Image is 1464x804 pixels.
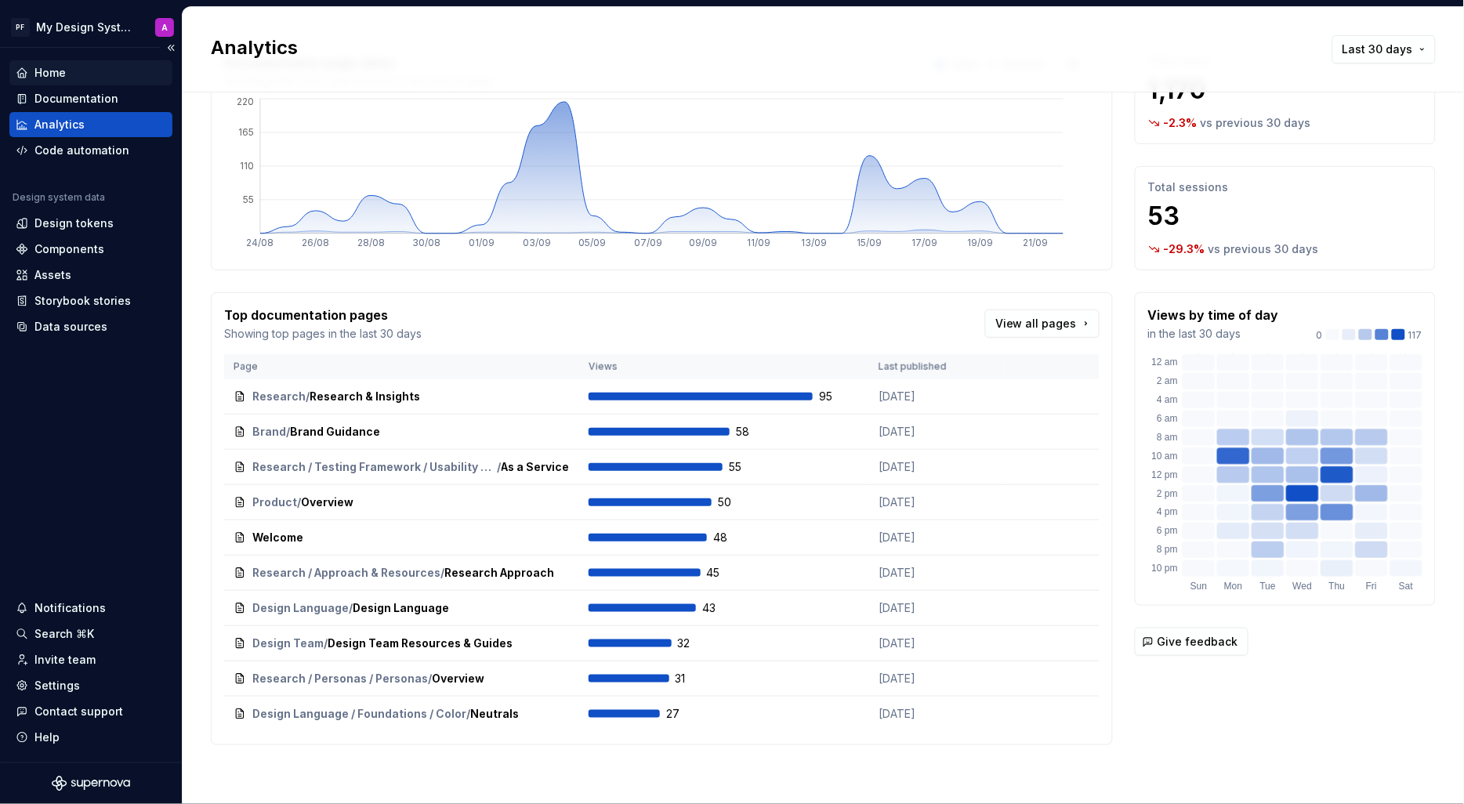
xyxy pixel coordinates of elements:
[502,459,570,475] span: As a Service
[1157,507,1178,518] text: 4 pm
[432,671,484,686] span: Overview
[52,776,130,791] svg: Supernova Logo
[879,494,996,510] p: [DATE]
[1152,451,1178,462] text: 10 am
[1024,237,1049,248] tspan: 21/09
[324,636,328,651] span: /
[718,494,759,510] span: 50
[729,459,770,475] span: 55
[211,35,1307,60] h2: Analytics
[1157,488,1178,499] text: 2 pm
[13,191,105,204] div: Design system data
[252,600,349,616] span: Design Language
[243,194,254,205] tspan: 55
[1366,581,1377,592] text: Fri
[1260,581,1277,592] text: Tue
[9,211,172,236] a: Design tokens
[801,237,827,248] tspan: 13/09
[1152,357,1178,368] text: 12 am
[34,117,85,132] div: Analytics
[412,237,440,248] tspan: 30/08
[1164,241,1205,257] p: -29.3 %
[579,237,607,248] tspan: 05/09
[9,621,172,646] button: Search ⌘K
[879,459,996,475] p: [DATE]
[290,424,380,440] span: Brand Guidance
[36,20,136,35] div: My Design System
[1157,544,1178,555] text: 8 pm
[310,389,420,404] span: Research & Insights
[34,241,104,257] div: Components
[879,600,996,616] p: [DATE]
[252,389,306,404] span: Research
[224,354,579,379] th: Page
[469,237,495,248] tspan: 01/09
[879,565,996,581] p: [DATE]
[252,530,303,545] span: Welcome
[34,319,107,335] div: Data sources
[1190,581,1207,592] text: Sun
[237,96,254,107] tspan: 220
[879,706,996,722] p: [DATE]
[9,138,172,163] a: Code automation
[1157,394,1178,405] text: 4 am
[34,730,60,745] div: Help
[160,37,182,59] button: Collapse sidebar
[1224,581,1242,592] text: Mon
[1148,201,1422,232] p: 53
[3,10,179,44] button: PFMy Design SystemA
[246,237,274,248] tspan: 24/08
[523,237,551,248] tspan: 03/09
[252,671,428,686] span: Research / Personas / Personas
[9,263,172,288] a: Assets
[1135,628,1248,656] button: Give feedback
[879,671,996,686] p: [DATE]
[1148,326,1279,342] p: in the last 30 days
[9,647,172,672] a: Invite team
[498,459,502,475] span: /
[1157,526,1178,537] text: 6 pm
[34,91,118,107] div: Documentation
[747,237,770,248] tspan: 11/09
[666,706,707,722] span: 27
[9,60,172,85] a: Home
[1317,329,1422,342] div: 117
[912,237,938,248] tspan: 17/09
[466,706,470,722] span: /
[252,424,286,440] span: Brand
[440,565,444,581] span: /
[1157,413,1178,424] text: 6 am
[349,600,353,616] span: /
[470,706,519,722] span: Neutrals
[328,636,513,651] span: Design Team Resources & Guides
[9,596,172,621] button: Notifications
[879,636,996,651] p: [DATE]
[713,530,754,545] span: 48
[9,725,172,750] button: Help
[9,237,172,262] a: Components
[34,267,71,283] div: Assets
[967,237,993,248] tspan: 19/09
[238,126,254,138] tspan: 165
[357,237,385,248] tspan: 28/08
[34,600,106,616] div: Notifications
[34,215,114,231] div: Design tokens
[1317,329,1323,342] p: 0
[634,237,662,248] tspan: 07/09
[306,389,310,404] span: /
[302,237,329,248] tspan: 26/08
[1293,581,1312,592] text: Wed
[286,424,290,440] span: /
[34,652,96,668] div: Invite team
[34,626,94,642] div: Search ⌘K
[224,306,422,324] p: Top documentation pages
[1343,42,1413,57] span: Last 30 days
[995,316,1077,331] span: View all pages
[1157,375,1178,386] text: 2 am
[34,678,80,694] div: Settings
[869,354,1006,379] th: Last published
[9,86,172,111] a: Documentation
[428,671,432,686] span: /
[879,389,996,404] p: [DATE]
